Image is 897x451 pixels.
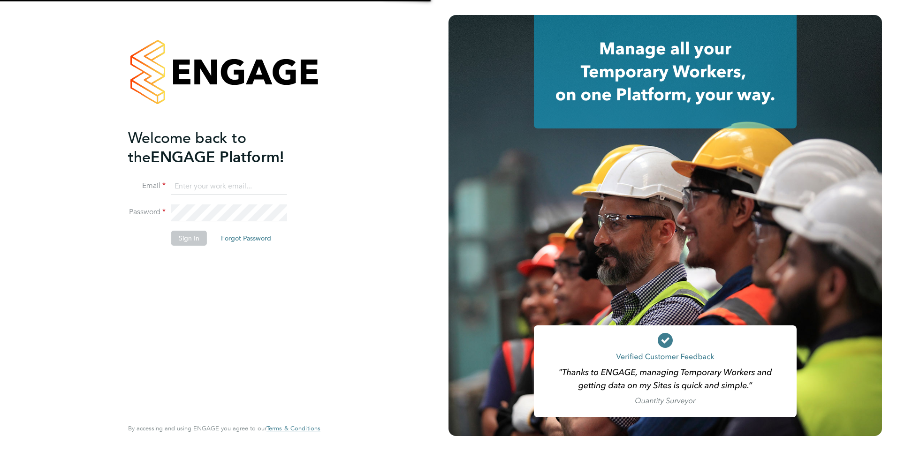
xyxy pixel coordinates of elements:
input: Enter your work email... [171,178,287,195]
label: Password [128,207,166,217]
label: Email [128,181,166,191]
a: Terms & Conditions [266,425,320,432]
span: By accessing and using ENGAGE you agree to our [128,424,320,432]
h2: ENGAGE Platform! [128,128,311,167]
span: Terms & Conditions [266,424,320,432]
button: Sign In [171,231,207,246]
span: Welcome back to the [128,129,246,166]
button: Forgot Password [213,231,279,246]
